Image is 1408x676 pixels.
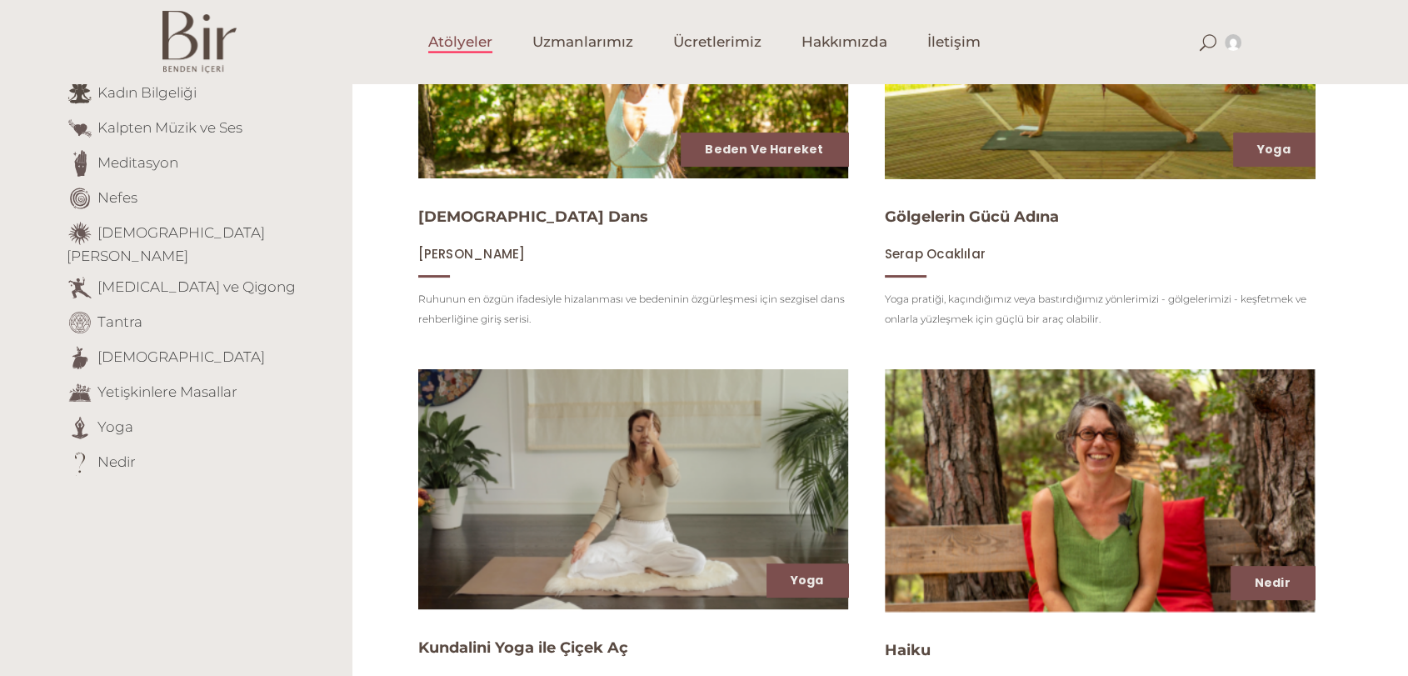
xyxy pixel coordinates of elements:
span: İletişim [927,33,981,52]
a: [MEDICAL_DATA] ve Qigong [97,278,296,294]
a: Nedir [1255,574,1291,591]
a: Kundalini Yoga ile Çiçek Aç [418,638,628,657]
a: [DEMOGRAPHIC_DATA] Dans [418,208,648,226]
span: Hakkımızda [801,33,887,52]
a: Gölgelerin Gücü Adına [885,208,1059,226]
a: Beden ve Hareket [705,141,823,158]
a: Haiku [885,641,931,659]
span: Uzmanlarımız [532,33,633,52]
a: Nedir [97,453,136,469]
a: Kalpten Müzik ve Ses [97,118,242,135]
a: Kadın Bilgeliği [97,83,197,100]
span: [PERSON_NAME] [418,245,526,263]
a: Nefes [97,188,137,205]
p: Ruhunun en özgün ifadesiyle hizalanması ve bedeninin özgürleşmesi için sezgisel dans rehberliğine... [418,289,848,329]
a: Meditasyon [97,153,178,170]
span: Ücretlerimiz [673,33,761,52]
span: Atölyeler [428,33,492,52]
a: Yoga [791,572,824,588]
a: Tantra [97,313,142,329]
a: [DEMOGRAPHIC_DATA][PERSON_NAME] [67,223,265,264]
a: Yoga [97,418,133,434]
a: Serap Ocaklılar [885,246,986,262]
a: Yoga [1257,141,1291,158]
p: Yoga pratiği, kaçındığımız veya bastırdığımız yönlerimizi - gölgelerimizi - keşfetmek ve onlarla ... [885,289,1315,329]
span: Serap Ocaklılar [885,245,986,263]
a: Yetişkinlere Masallar [97,383,237,399]
a: [PERSON_NAME] [418,246,526,262]
a: [DEMOGRAPHIC_DATA] [97,348,265,364]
